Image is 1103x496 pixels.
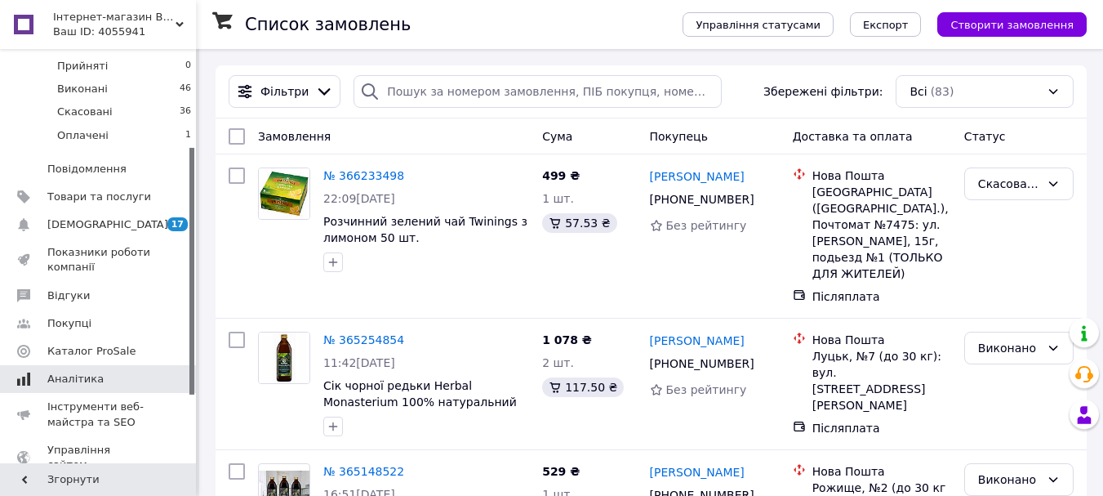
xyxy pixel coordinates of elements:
span: Каталог ProSale [47,344,136,359]
span: Фільтри [260,83,309,100]
span: Всі [910,83,927,100]
span: 2 шт. [542,356,574,369]
div: Післяплата [812,288,951,305]
a: [PERSON_NAME] [650,168,745,185]
div: 57.53 ₴ [542,213,616,233]
a: Розчинний зелений чай Twinings з лимоном 50 шт. [323,215,527,244]
div: Виконано [978,471,1040,489]
span: Експорт [863,19,909,31]
span: Виконані [57,82,108,96]
a: Сік чорної редьки Herbal Monasterium 100% натуральний 500 мл [323,379,517,425]
span: Управління статусами [696,19,821,31]
span: 22:09[DATE] [323,192,395,205]
a: Створити замовлення [921,17,1087,30]
img: Фото товару [259,333,309,383]
h1: Список замовлень [245,15,411,34]
span: Показники роботи компанії [47,245,151,275]
span: Скасовані [57,105,113,119]
span: 36 [180,105,191,119]
button: Створити замовлення [937,12,1087,37]
span: 0 [185,59,191,74]
span: 499 ₴ [542,169,580,182]
span: Оплачені [57,128,109,143]
div: Скасовано [978,175,1040,193]
span: Відгуки [47,288,90,303]
span: Інструменти веб-майстра та SEO [47,400,151,429]
button: Експорт [850,12,922,37]
span: Створити замовлення [950,19,1074,31]
a: № 366233498 [323,169,404,182]
span: Без рейтингу [666,219,747,232]
div: 117.50 ₴ [542,378,624,397]
div: Виконано [978,339,1040,357]
span: Без рейтингу [666,383,747,396]
span: Cума [542,130,572,143]
span: Збережені фільтри: [763,83,883,100]
div: Нова Пошта [812,463,951,480]
div: Нова Пошта [812,332,951,348]
div: [GEOGRAPHIC_DATA] ([GEOGRAPHIC_DATA].), Почтомат №7475: ул. [PERSON_NAME], 15г, подьезд №1 (ТОЛЬК... [812,184,951,282]
button: Управління статусами [683,12,834,37]
span: 1 шт. [542,192,574,205]
a: Фото товару [258,168,310,220]
span: (83) [931,85,954,98]
span: Замовлення [258,130,331,143]
div: Нова Пошта [812,168,951,184]
div: Луцьк, №7 (до 30 кг): вул. [STREET_ADDRESS][PERSON_NAME] [812,348,951,413]
span: 1 [185,128,191,143]
span: Управління сайтом [47,443,151,472]
span: 11:42[DATE] [323,356,395,369]
span: [DEMOGRAPHIC_DATA] [47,217,168,232]
span: Покупець [650,130,708,143]
input: Пошук за номером замовлення, ПІБ покупця, номером телефону, Email, номером накладної [354,75,722,108]
span: Прийняті [57,59,108,74]
div: Післяплата [812,420,951,436]
span: Доставка та оплата [793,130,913,143]
div: Ваш ID: 4055941 [53,25,196,39]
span: Статус [964,130,1006,143]
div: [PHONE_NUMBER] [647,188,758,211]
a: № 365148522 [323,465,404,478]
span: 1 078 ₴ [542,333,592,346]
span: Інтернет-магазин BEST MARKET [53,10,176,25]
a: [PERSON_NAME] [650,333,745,349]
a: № 365254854 [323,333,404,346]
span: Товари та послуги [47,190,151,204]
span: Повідомлення [47,162,127,177]
span: Аналітика [47,372,104,387]
span: Покупці [47,316,91,331]
span: 46 [180,82,191,96]
a: Фото товару [258,332,310,384]
a: [PERSON_NAME] [650,464,745,480]
span: 17 [167,217,188,231]
span: 529 ₴ [542,465,580,478]
img: Фото товару [259,168,309,219]
div: [PHONE_NUMBER] [647,352,758,375]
